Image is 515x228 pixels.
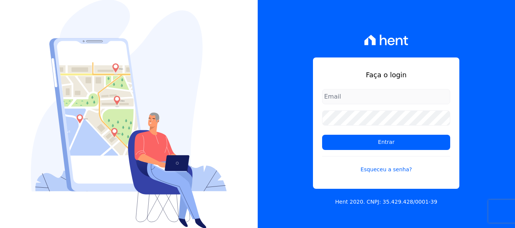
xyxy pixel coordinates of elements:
input: Entrar [322,135,450,150]
a: Esqueceu a senha? [322,156,450,174]
h1: Faça o login [322,70,450,80]
input: Email [322,89,450,104]
p: Hent 2020. CNPJ: 35.429.428/0001-39 [335,198,437,206]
